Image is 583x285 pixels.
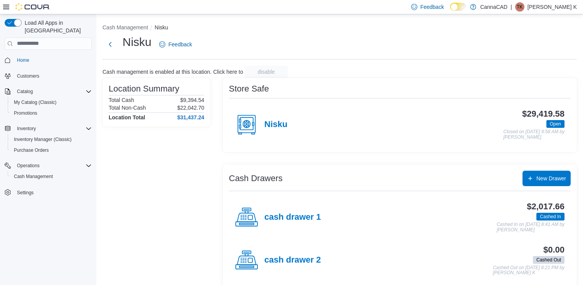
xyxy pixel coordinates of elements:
[17,126,36,132] span: Inventory
[515,2,524,12] div: Tricia K
[22,19,92,34] span: Load All Apps in [GEOGRAPHIC_DATA]
[523,171,571,186] button: New Drawer
[109,97,134,103] h6: Total Cash
[528,2,577,12] p: [PERSON_NAME] K
[2,70,95,81] button: Customers
[540,213,561,220] span: Cashed In
[533,256,565,264] span: Cashed Out
[14,173,53,180] span: Cash Management
[536,175,566,182] span: New Drawer
[8,171,95,182] button: Cash Management
[14,55,92,65] span: Home
[229,174,282,183] h3: Cash Drawers
[180,97,204,103] p: $9,394.54
[14,87,36,96] button: Catalog
[543,245,565,254] h3: $0.00
[11,109,92,118] span: Promotions
[11,98,92,107] span: My Catalog (Classic)
[536,256,561,263] span: Cashed Out
[2,54,95,66] button: Home
[264,255,321,265] h4: cash drawer 2
[14,136,72,142] span: Inventory Manager (Classic)
[14,110,37,116] span: Promotions
[546,120,565,128] span: Open
[2,160,95,171] button: Operations
[245,66,288,78] button: disable
[11,135,75,144] a: Inventory Manager (Classic)
[11,146,92,155] span: Purchase Orders
[102,24,148,31] button: Cash Management
[11,172,92,181] span: Cash Management
[14,124,92,133] span: Inventory
[17,88,33,95] span: Catalog
[229,84,269,93] h3: Store Safe
[550,120,561,127] span: Open
[2,187,95,198] button: Settings
[522,109,565,119] h3: $29,419.58
[264,120,287,130] h4: Nisku
[17,163,40,169] span: Operations
[5,51,92,218] nav: Complex example
[14,99,57,105] span: My Catalog (Classic)
[177,105,204,111] p: $22,042.70
[527,202,565,211] h3: $2,017.66
[14,87,92,96] span: Catalog
[8,134,95,145] button: Inventory Manager (Classic)
[14,71,42,81] a: Customers
[420,3,444,11] span: Feedback
[123,34,151,50] h1: Nisku
[102,69,243,75] p: Cash management is enabled at this location. Click here to
[258,68,275,76] span: disable
[14,161,92,170] span: Operations
[14,188,37,197] a: Settings
[156,37,195,52] a: Feedback
[2,123,95,134] button: Inventory
[8,97,95,108] button: My Catalog (Classic)
[511,2,512,12] p: |
[517,2,523,12] span: TK
[14,147,49,153] span: Purchase Orders
[11,172,56,181] a: Cash Management
[14,161,43,170] button: Operations
[536,213,565,221] span: Cashed In
[109,114,145,120] h4: Location Total
[11,109,40,118] a: Promotions
[14,124,39,133] button: Inventory
[14,187,92,197] span: Settings
[17,190,34,196] span: Settings
[168,41,192,48] span: Feedback
[450,3,466,11] input: Dark Mode
[497,222,565,232] p: Cashed In on [DATE] 8:41 AM by [PERSON_NAME]
[102,37,118,52] button: Next
[11,135,92,144] span: Inventory Manager (Classic)
[503,129,565,140] p: Closed on [DATE] 9:58 AM by [PERSON_NAME]
[493,265,565,276] p: Cashed Out on [DATE] 8:21 PM by [PERSON_NAME] K
[17,57,29,63] span: Home
[14,71,92,81] span: Customers
[17,73,39,79] span: Customers
[2,86,95,97] button: Catalog
[480,2,507,12] p: CannaCAD
[14,56,32,65] a: Home
[109,105,146,111] h6: Total Non-Cash
[102,24,577,33] nav: An example of EuiBreadcrumbs
[8,108,95,119] button: Promotions
[109,84,179,93] h3: Location Summary
[15,3,50,11] img: Cova
[8,145,95,156] button: Purchase Orders
[11,146,52,155] a: Purchase Orders
[155,24,168,31] button: Nisku
[11,98,60,107] a: My Catalog (Classic)
[177,114,204,120] h4: $31,437.24
[264,212,321,222] h4: cash drawer 1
